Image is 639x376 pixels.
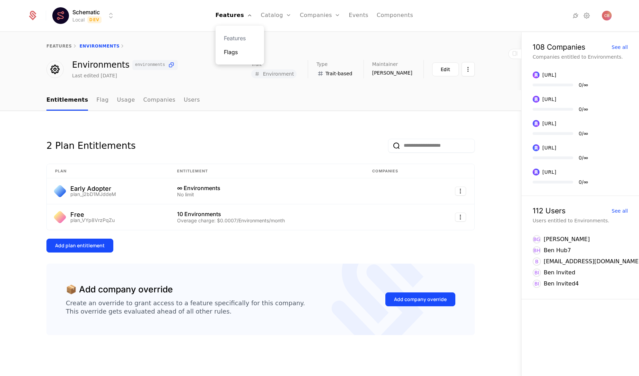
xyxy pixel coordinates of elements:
div: Last edited [DATE] [72,72,117,79]
a: Integrations [571,11,580,20]
a: Flags [224,48,256,56]
a: Usage [117,90,135,111]
div: Companies entitled to Environments. [533,53,628,60]
div: 2 Plan Entitlements [46,139,135,153]
a: Entitlements [46,90,88,111]
span: Trait-based [325,70,352,77]
div: 108 Companies [533,43,585,51]
div: [URL] [542,120,556,127]
div: 📦 Add company override [66,283,173,296]
div: Create an override to grant access to a feature specifically for this company. This override gets... [66,299,305,316]
button: Add plan entitlement [46,239,113,253]
th: Plan [47,164,169,179]
div: [URL] [542,71,556,78]
div: [URL] [542,144,556,151]
div: 0 / ∞ [579,131,588,136]
span: Type [316,62,327,67]
div: See all [612,208,628,213]
div: Ben Hub7 [544,246,571,255]
span: Maintainer [372,62,398,67]
img: ApplyKit.AI [533,96,540,103]
div: Ben Invited [544,268,575,277]
div: BI [533,280,541,288]
button: Open user button [602,11,612,20]
div: [PERSON_NAME] [544,235,590,243]
div: 0 / ∞ [579,155,588,160]
span: Dev [87,16,102,23]
span: [PERSON_NAME] [372,69,412,76]
div: plan_j2bD1MJddeM [70,192,116,197]
div: Edit [441,66,450,73]
div: [URL] [542,96,556,103]
div: 0 / ∞ [579,107,588,112]
div: 0 / ∞ [579,83,588,87]
div: Free [70,212,115,218]
button: Edit [432,62,459,76]
button: Select environment [54,8,115,23]
div: Add company override [394,296,447,303]
span: environments [135,63,165,67]
div: [URL] [542,169,556,176]
a: Users [184,90,200,111]
div: No limit [177,192,356,197]
div: BH [533,246,541,255]
div: Environments [72,60,178,70]
a: Settings [583,11,591,20]
img: Schematic [52,7,69,24]
div: Early Adopter [70,186,116,192]
img: ApplyKit.AI [533,120,540,127]
th: Entitlement [169,164,364,179]
img: ApplyKit.AI [533,169,540,176]
div: 0 / ∞ [579,180,588,185]
ul: Choose Sub Page [46,90,200,111]
div: 112 Users [533,207,566,214]
a: features [46,44,72,49]
span: Trait [251,62,262,67]
nav: Main [46,90,475,111]
button: Select action [462,62,475,76]
div: plan_VYp8VrzPqZu [70,218,115,223]
div: Local [72,16,85,23]
div: 10 Environments [177,211,356,217]
div: See all [612,45,628,50]
span: Schematic [72,8,100,16]
img: ApplyKit.AI [533,71,540,78]
th: Companies [364,164,431,179]
button: Select action [455,187,466,196]
div: ∞ Environments [177,185,356,191]
div: Add plan entitlement [55,242,105,249]
button: Select action [455,213,466,222]
img: ApplyKit.AI [533,144,540,151]
div: Users entitled to Environments. [533,217,628,224]
a: Companies [143,90,175,111]
span: Environment [263,71,294,76]
div: BG [533,235,541,243]
img: Chris Brady [602,11,612,20]
div: Ben Invited4 [544,280,579,288]
a: Features [224,34,256,42]
div: BI [533,268,541,277]
div: B [533,257,541,266]
div: Overage charge: $0.0007/Environments/month [177,218,356,223]
a: Flag [96,90,108,111]
button: Add company override [385,292,455,306]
